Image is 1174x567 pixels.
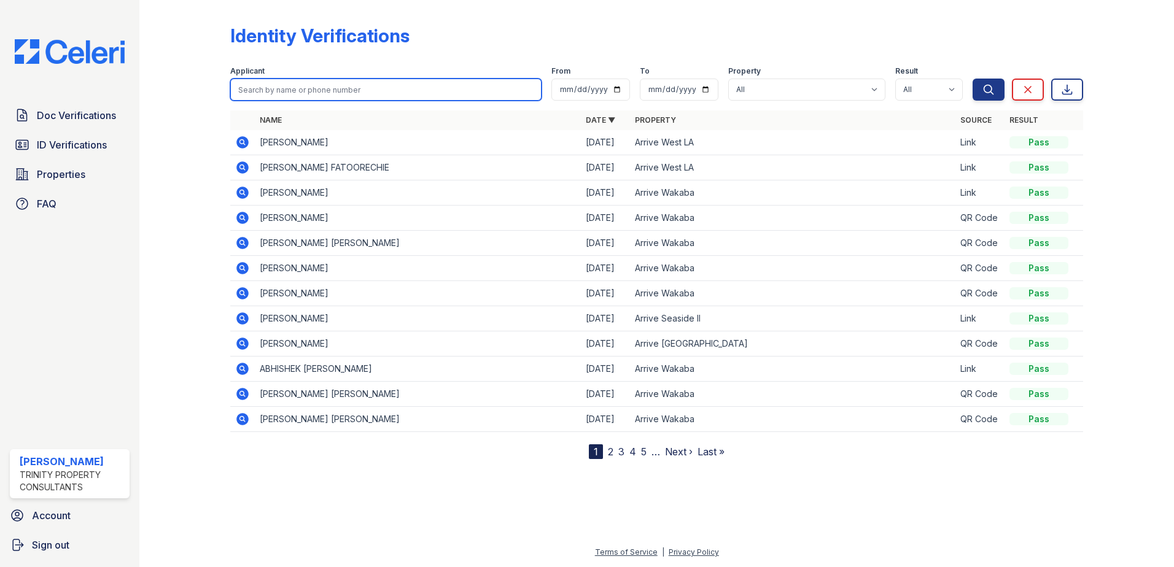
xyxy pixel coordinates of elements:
label: Result [895,66,918,76]
td: Arrive West LA [630,130,956,155]
td: Arrive Wakaba [630,407,956,432]
td: [DATE] [581,331,630,357]
td: [DATE] [581,357,630,382]
td: ABHISHEK [PERSON_NAME] [255,357,581,382]
td: Arrive Seaside II [630,306,956,331]
a: Last » [698,445,725,458]
a: Result [1009,115,1038,125]
span: Properties [37,167,85,182]
td: [PERSON_NAME] [PERSON_NAME] [255,407,581,432]
div: Pass [1009,388,1068,400]
label: Property [728,66,761,76]
a: Privacy Policy [669,547,719,557]
td: [PERSON_NAME] [PERSON_NAME] [255,382,581,407]
div: Pass [1009,212,1068,224]
a: 3 [618,445,624,458]
td: QR Code [955,382,1005,407]
div: Pass [1009,337,1068,350]
td: [DATE] [581,206,630,231]
td: Link [955,306,1005,331]
div: Pass [1009,237,1068,249]
td: [PERSON_NAME] [255,180,581,206]
td: QR Code [955,231,1005,256]
a: 2 [608,445,613,458]
td: QR Code [955,206,1005,231]
a: Terms of Service [595,547,658,557]
td: Arrive Wakaba [630,281,956,306]
td: QR Code [955,281,1005,306]
td: [DATE] [581,256,630,281]
span: Sign out [32,538,69,552]
td: [PERSON_NAME] [255,306,581,331]
a: 5 [641,445,647,458]
a: Next › [665,445,693,458]
td: [PERSON_NAME] [255,281,581,306]
div: Pass [1009,187,1068,199]
td: [DATE] [581,407,630,432]
td: [PERSON_NAME] [255,130,581,155]
a: Account [5,503,134,528]
label: From [551,66,570,76]
div: Trinity Property Consultants [20,469,125,493]
td: Link [955,130,1005,155]
td: [DATE] [581,306,630,331]
div: Pass [1009,262,1068,274]
td: [DATE] [581,382,630,407]
td: Arrive West LA [630,155,956,180]
div: Pass [1009,413,1068,425]
td: Arrive Wakaba [630,180,956,206]
span: Doc Verifications [37,108,116,123]
td: Link [955,155,1005,180]
a: Source [960,115,992,125]
a: 4 [629,445,636,458]
label: Applicant [230,66,265,76]
td: [PERSON_NAME] [PERSON_NAME] [255,231,581,256]
td: [PERSON_NAME] [255,331,581,357]
td: [DATE] [581,180,630,206]
span: ID Verifications [37,137,107,152]
span: FAQ [37,196,56,211]
td: Arrive Wakaba [630,206,956,231]
td: QR Code [955,256,1005,281]
a: Property [635,115,676,125]
td: QR Code [955,331,1005,357]
a: Sign out [5,533,134,557]
img: CE_Logo_Blue-a8612792a0a2168367f1c8372b55b34899dd931a85d93a1a3d3e32e68fde9ad4.png [5,39,134,64]
div: Identity Verifications [230,25,410,47]
td: Arrive Wakaba [630,382,956,407]
td: Link [955,180,1005,206]
td: [DATE] [581,231,630,256]
div: Pass [1009,161,1068,174]
div: Pass [1009,136,1068,148]
div: Pass [1009,312,1068,325]
a: FAQ [10,191,130,216]
div: 1 [589,444,603,459]
td: [DATE] [581,281,630,306]
a: Doc Verifications [10,103,130,128]
td: Arrive [GEOGRAPHIC_DATA] [630,331,956,357]
a: Name [260,115,282,125]
td: QR Code [955,407,1005,432]
td: [DATE] [581,130,630,155]
a: Properties [10,162,130,187]
div: [PERSON_NAME] [20,454,125,469]
td: [PERSON_NAME] [255,206,581,231]
td: Link [955,357,1005,382]
td: [PERSON_NAME] [255,256,581,281]
div: Pass [1009,287,1068,299]
a: Date ▼ [586,115,615,125]
div: | [662,547,664,557]
td: Arrive Wakaba [630,357,956,382]
div: Pass [1009,363,1068,375]
td: [DATE] [581,155,630,180]
td: Arrive Wakaba [630,231,956,256]
label: To [640,66,650,76]
td: [PERSON_NAME] FATOORECHIE [255,155,581,180]
a: ID Verifications [10,133,130,157]
input: Search by name or phone number [230,79,542,101]
span: … [651,444,660,459]
span: Account [32,508,71,523]
td: Arrive Wakaba [630,256,956,281]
